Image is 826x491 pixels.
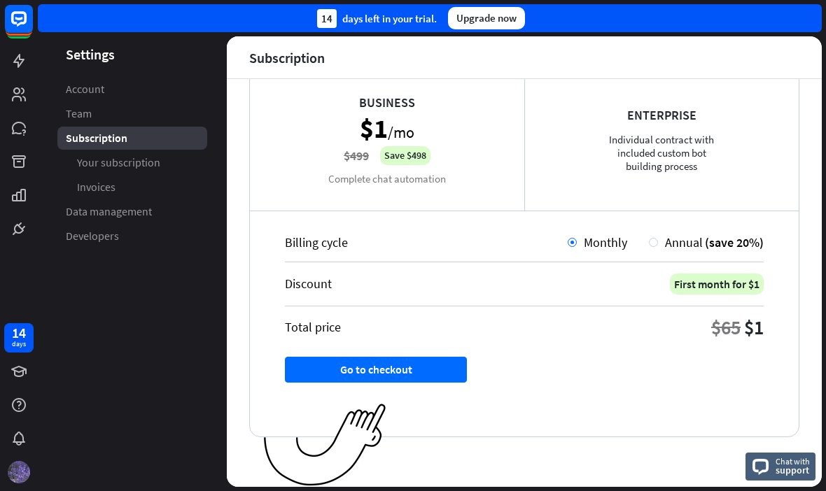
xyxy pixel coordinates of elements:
span: support [776,464,810,476]
span: Your subscription [77,155,160,170]
div: Billing cycle [285,234,568,250]
a: Data management [57,200,207,223]
span: Invoices [77,180,115,194]
span: Chat with [776,455,810,468]
div: Total price [285,319,341,335]
div: 14 [317,9,337,28]
span: (save 20%) [705,234,764,250]
a: 14 days [4,323,34,353]
a: Invoices [57,176,207,199]
span: Subscription [66,131,127,145]
button: Open LiveChat chat widget [11,6,53,48]
a: Account [57,78,207,101]
span: Account [66,82,104,97]
div: First month for $1 [670,273,764,294]
div: days [12,339,26,349]
div: Upgrade now [448,7,525,29]
div: Discount [285,276,332,292]
span: Data management [66,204,152,219]
div: $1 [744,315,764,340]
span: Annual [665,234,703,250]
span: Developers [66,229,119,243]
span: Team [66,106,92,121]
button: Go to checkout [285,357,467,383]
a: Your subscription [57,151,207,174]
img: ec979a0a656117aaf919.png [264,404,386,487]
span: Monthly [584,234,627,250]
div: $65 [711,315,741,340]
div: days left in your trial. [317,9,437,28]
header: Settings [38,45,227,64]
div: Subscription [249,50,325,66]
a: Developers [57,225,207,248]
div: 14 [12,327,26,339]
a: Team [57,102,207,125]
